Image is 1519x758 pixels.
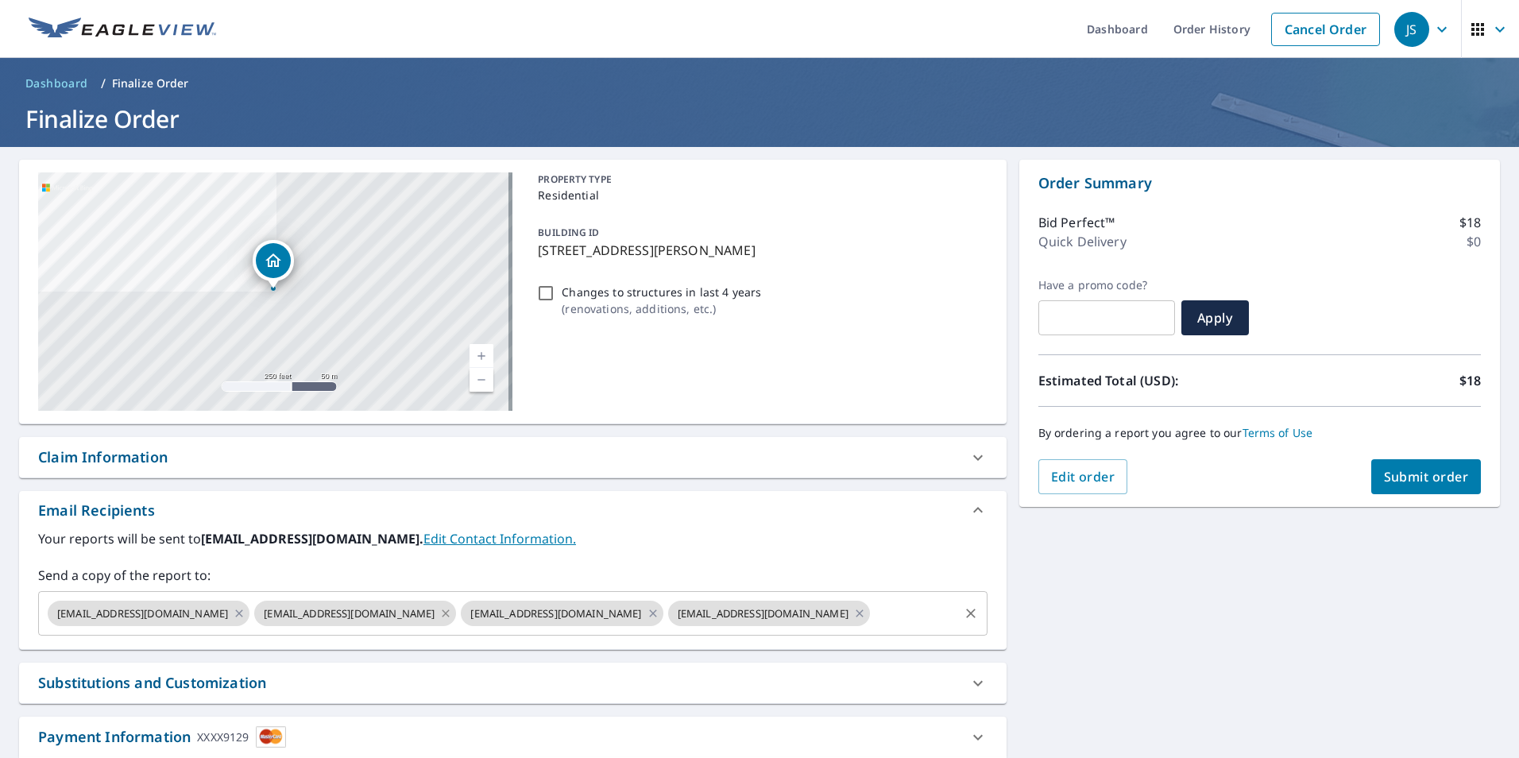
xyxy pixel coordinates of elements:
[19,71,95,96] a: Dashboard
[29,17,216,41] img: EV Logo
[668,606,858,621] span: [EMAIL_ADDRESS][DOMAIN_NAME]
[1459,371,1481,390] p: $18
[19,437,1007,478] div: Claim Information
[538,187,980,203] p: Residential
[112,75,189,91] p: Finalize Order
[19,663,1007,703] div: Substitutions and Customization
[1467,232,1481,251] p: $0
[1038,278,1175,292] label: Have a promo code?
[197,726,249,748] div: XXXX9129
[470,344,493,368] a: Current Level 17, Zoom In
[461,606,651,621] span: [EMAIL_ADDRESS][DOMAIN_NAME]
[1459,213,1481,232] p: $18
[1038,213,1115,232] p: Bid Perfect™
[256,726,286,748] img: cardImage
[1394,12,1429,47] div: JS
[19,491,1007,529] div: Email Recipients
[668,601,870,626] div: [EMAIL_ADDRESS][DOMAIN_NAME]
[1051,468,1115,485] span: Edit order
[1194,309,1236,327] span: Apply
[538,241,980,260] p: [STREET_ADDRESS][PERSON_NAME]
[1371,459,1482,494] button: Submit order
[201,530,423,547] b: [EMAIL_ADDRESS][DOMAIN_NAME].
[19,717,1007,757] div: Payment InformationXXXX9129cardImage
[1038,371,1260,390] p: Estimated Total (USD):
[1271,13,1380,46] a: Cancel Order
[25,75,88,91] span: Dashboard
[470,368,493,392] a: Current Level 17, Zoom Out
[19,102,1500,135] h1: Finalize Order
[253,240,294,289] div: Dropped pin, building 1, Residential property, 55 Bigelow St Binghamton, NY 13904
[423,530,576,547] a: EditContactInfo
[101,74,106,93] li: /
[1038,459,1128,494] button: Edit order
[38,529,988,548] label: Your reports will be sent to
[538,226,599,239] p: BUILDING ID
[562,284,761,300] p: Changes to structures in last 4 years
[38,566,988,585] label: Send a copy of the report to:
[461,601,663,626] div: [EMAIL_ADDRESS][DOMAIN_NAME]
[1038,426,1481,440] p: By ordering a report you agree to our
[1243,425,1313,440] a: Terms of Use
[1384,468,1469,485] span: Submit order
[562,300,761,317] p: ( renovations, additions, etc. )
[48,606,238,621] span: [EMAIL_ADDRESS][DOMAIN_NAME]
[1038,232,1127,251] p: Quick Delivery
[19,71,1500,96] nav: breadcrumb
[960,602,982,625] button: Clear
[1038,172,1481,194] p: Order Summary
[254,606,444,621] span: [EMAIL_ADDRESS][DOMAIN_NAME]
[1181,300,1249,335] button: Apply
[38,726,286,748] div: Payment Information
[38,447,168,468] div: Claim Information
[38,500,155,521] div: Email Recipients
[48,601,249,626] div: [EMAIL_ADDRESS][DOMAIN_NAME]
[38,672,266,694] div: Substitutions and Customization
[538,172,980,187] p: PROPERTY TYPE
[254,601,456,626] div: [EMAIL_ADDRESS][DOMAIN_NAME]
